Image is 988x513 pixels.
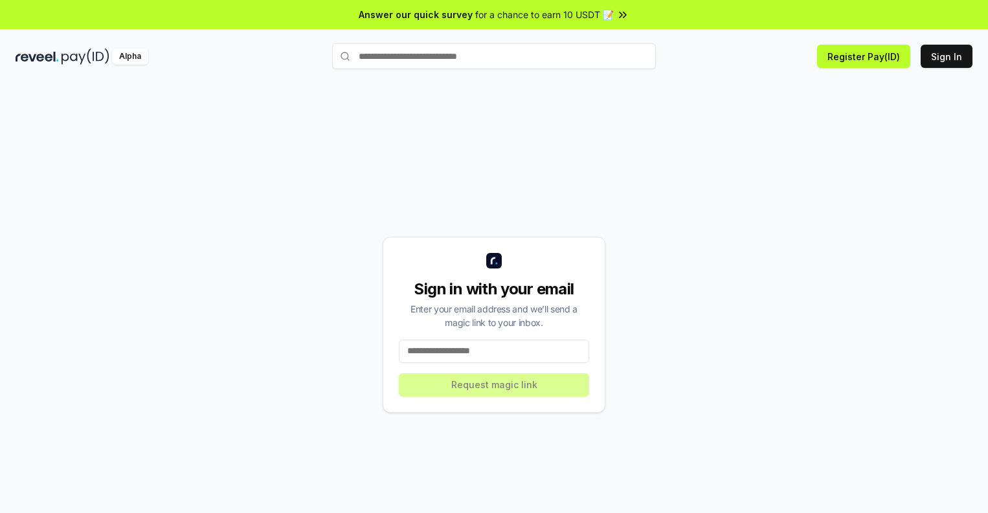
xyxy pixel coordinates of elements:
span: for a chance to earn 10 USDT 📝 [475,8,614,21]
button: Sign In [921,45,972,68]
span: Answer our quick survey [359,8,473,21]
div: Alpha [112,49,148,65]
div: Sign in with your email [399,279,589,300]
img: logo_small [486,253,502,268]
div: Enter your email address and we’ll send a magic link to your inbox. [399,302,589,329]
button: Register Pay(ID) [817,45,910,68]
img: reveel_dark [16,49,59,65]
img: pay_id [62,49,109,65]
